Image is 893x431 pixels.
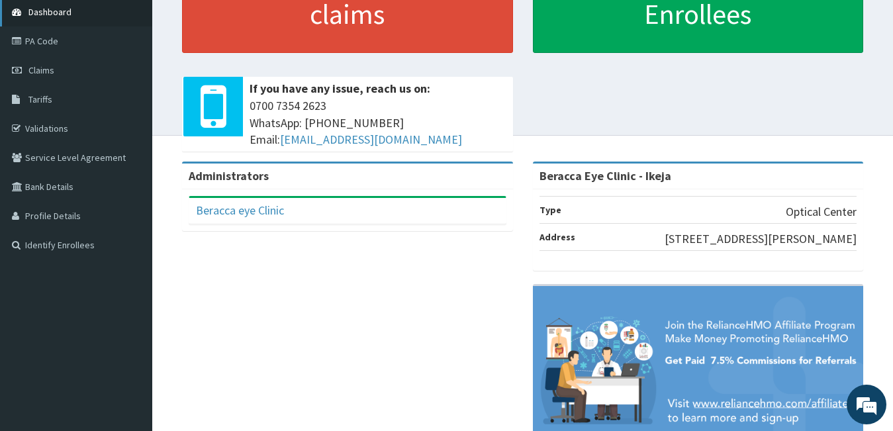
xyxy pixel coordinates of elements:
[540,168,671,183] strong: Beracca Eye Clinic - Ikeja
[189,168,269,183] b: Administrators
[540,231,575,243] b: Address
[280,132,462,147] a: [EMAIL_ADDRESS][DOMAIN_NAME]
[786,203,857,220] p: Optical Center
[665,230,857,248] p: [STREET_ADDRESS][PERSON_NAME]
[28,6,71,18] span: Dashboard
[250,81,430,96] b: If you have any issue, reach us on:
[28,64,54,76] span: Claims
[250,97,506,148] span: 0700 7354 2623 WhatsApp: [PHONE_NUMBER] Email:
[28,93,52,105] span: Tariffs
[196,203,284,218] a: Beracca eye Clinic
[540,204,561,216] b: Type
